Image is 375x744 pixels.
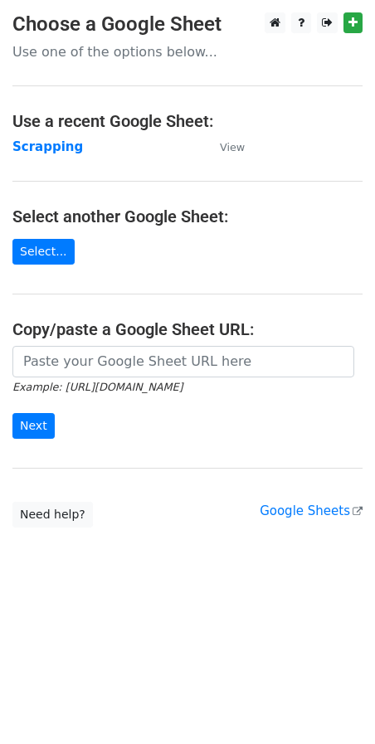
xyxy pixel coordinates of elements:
[12,12,363,36] h3: Choose a Google Sheet
[220,141,245,153] small: View
[12,207,363,226] h4: Select another Google Sheet:
[12,413,55,439] input: Next
[12,381,183,393] small: Example: [URL][DOMAIN_NAME]
[260,503,363,518] a: Google Sheets
[12,111,363,131] h4: Use a recent Google Sheet:
[12,239,75,265] a: Select...
[12,319,363,339] h4: Copy/paste a Google Sheet URL:
[12,43,363,61] p: Use one of the options below...
[203,139,245,154] a: View
[12,139,83,154] a: Scrapping
[12,346,354,377] input: Paste your Google Sheet URL here
[12,502,93,528] a: Need help?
